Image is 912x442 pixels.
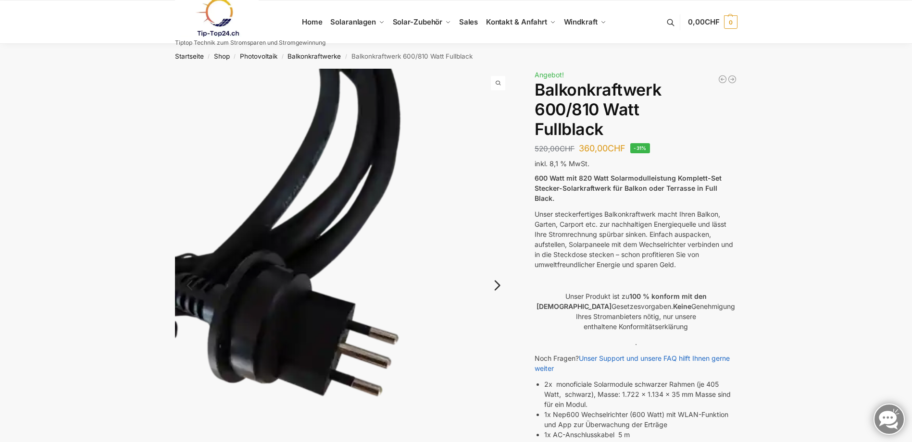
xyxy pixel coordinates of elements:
span: Solar-Zubehör [393,17,443,26]
a: Windkraft [560,0,610,44]
li: 2x monoficiale Solarmodule schwarzer Rahmen (je 405 Watt, schwarz), Masse: 1.722 x 1.134 x 35 mm ... [544,379,737,409]
a: 0,00CHF 0 [688,8,737,37]
nav: Breadcrumb [158,44,754,69]
li: 1x AC-Anschlusskabel 5 m [544,430,737,440]
bdi: 360,00 [579,143,625,153]
span: Sales [459,17,478,26]
span: / [341,53,351,61]
span: 0 [724,15,737,29]
a: Startseite [175,52,204,60]
p: Unser steckerfertiges Balkonkraftwerk macht Ihren Balkon, Garten, Carport etc. zur nachhaltigen E... [535,209,737,270]
span: CHF [560,144,575,153]
a: Solaranlagen [326,0,388,44]
a: Unser Support und unsere FAQ hilft Ihnen gerne weiter [535,354,730,372]
p: Unser Produkt ist zu Gesetzesvorgaben. Genehmigung Ihres Stromanbieters nötig, nur unsere enthalt... [535,291,737,331]
a: Balkonkraftwerke [287,52,341,60]
span: CHF [608,143,625,153]
strong: 600 Watt mit 820 Watt Solarmodulleistung Komplett-Set Stecker-Solarkraftwerk für Balkon oder Terr... [535,174,722,202]
a: Shop [214,52,230,60]
span: CHF [705,17,720,26]
span: Windkraft [564,17,598,26]
p: Noch Fragen? [535,353,737,373]
p: Tiptop Technik zum Stromsparen und Stromgewinnung [175,40,325,46]
span: Kontakt & Anfahrt [486,17,547,26]
a: Balkonkraftwerk 445/600 Watt Bificial [718,74,727,84]
a: Sales [455,0,482,44]
li: 1x Nep600 Wechselrichter (600 Watt) mit WLAN-Funktion und App zur Überwachung der Erträge [544,409,737,430]
a: Photovoltaik [240,52,277,60]
strong: 100 % konform mit den [DEMOGRAPHIC_DATA] [537,292,707,310]
span: -31% [630,143,650,153]
a: Balkonkraftwerk 405/600 Watt erweiterbar [727,74,737,84]
span: Solaranlagen [330,17,376,26]
p: . [535,337,737,347]
span: / [204,53,214,61]
a: Solar-Zubehör [388,0,455,44]
span: / [277,53,287,61]
span: / [230,53,240,61]
bdi: 520,00 [535,144,575,153]
h1: Balkonkraftwerk 600/810 Watt Fullblack [535,80,737,139]
span: 0,00 [688,17,719,26]
strong: Keine [673,302,691,310]
span: Angebot! [535,71,564,79]
span: inkl. 8,1 % MwSt. [535,160,589,168]
a: Kontakt & Anfahrt [482,0,560,44]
